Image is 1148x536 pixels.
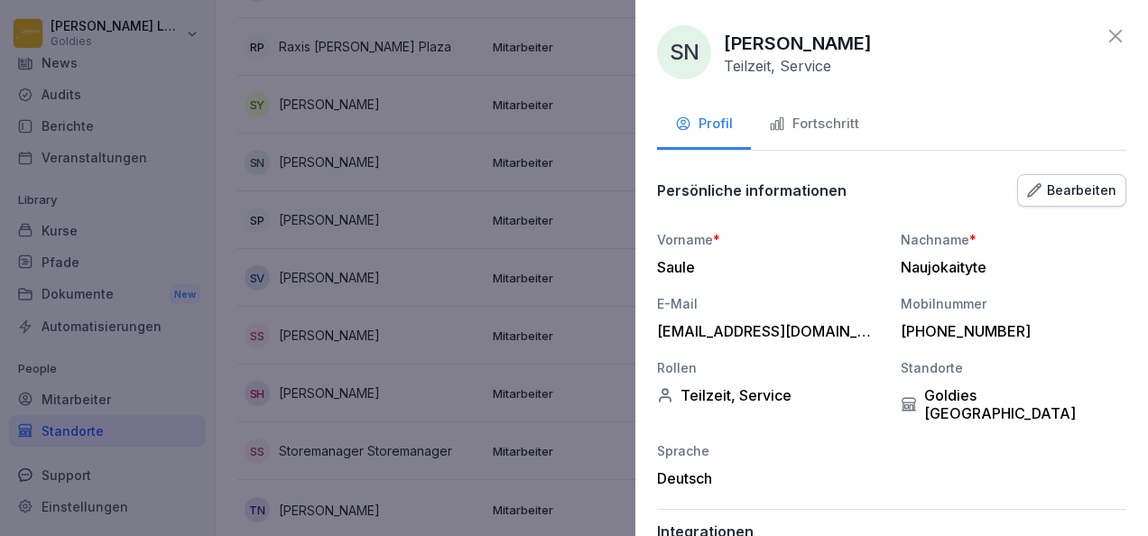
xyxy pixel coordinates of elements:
div: Mobilnummer [901,294,1126,313]
div: Sprache [657,441,883,460]
div: Standorte [901,358,1126,377]
div: Bearbeiten [1027,180,1116,200]
p: Teilzeit, Service [724,57,831,75]
button: Profil [657,101,751,150]
p: [PERSON_NAME] [724,30,872,57]
button: Fortschritt [751,101,877,150]
div: Goldies [GEOGRAPHIC_DATA] [901,386,1126,422]
div: E-Mail [657,294,883,313]
div: Deutsch [657,469,883,487]
div: Teilzeit, Service [657,386,883,404]
button: Bearbeiten [1017,174,1126,207]
div: Vorname [657,230,883,249]
div: Profil [675,114,733,134]
div: [PHONE_NUMBER] [901,322,1117,340]
div: Rollen [657,358,883,377]
p: Persönliche informationen [657,181,847,199]
div: Naujokaityte [901,258,1117,276]
div: Nachname [901,230,1126,249]
div: SN [657,25,711,79]
div: Saule [657,258,874,276]
div: [EMAIL_ADDRESS][DOMAIN_NAME] [657,322,874,340]
div: Fortschritt [769,114,859,134]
